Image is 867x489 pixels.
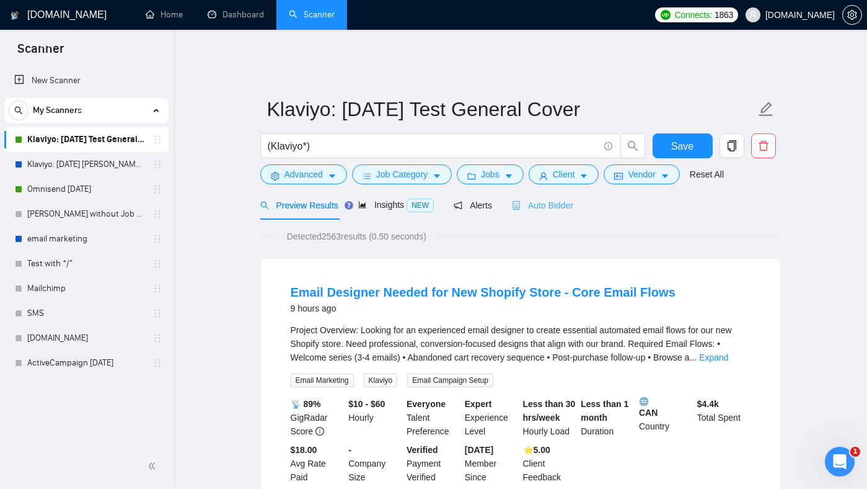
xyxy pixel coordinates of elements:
[604,142,612,150] span: info-circle
[271,171,279,181] span: setting
[146,9,183,20] a: homeHome
[284,168,323,181] span: Advanced
[291,285,676,299] a: Email Designer Needed for New Shopify Store - Core Email Flows
[467,171,476,181] span: folder
[27,326,145,351] a: [DOMAIN_NAME]
[720,133,744,158] button: copy
[578,397,636,438] div: Duration
[699,352,728,362] a: Expand
[291,374,354,387] span: Email Marketing
[346,397,404,438] div: Hourly
[407,199,434,212] span: NEW
[620,133,645,158] button: search
[715,8,733,22] span: 1863
[328,171,337,181] span: caret-down
[636,397,695,438] div: Country
[343,200,354,211] div: Tooltip anchor
[407,445,438,455] b: Verified
[523,445,550,455] b: ⭐️ 5.00
[291,323,750,364] div: Project Overview: Looking for an experienced email designer to create essential automated email f...
[152,159,162,169] span: holder
[9,106,28,115] span: search
[27,227,145,251] a: email marketing
[358,200,367,209] span: area-chart
[147,460,160,472] span: double-left
[758,101,774,117] span: edit
[689,352,697,362] span: ...
[260,164,347,184] button: settingAdvancedcaret-down
[376,168,428,181] span: Job Category
[27,202,145,227] a: [PERSON_NAME] without Job Category
[407,399,446,409] b: Everyone
[661,10,671,20] img: upwork-logo.png
[14,68,159,93] a: New Scanner
[454,201,462,210] span: notification
[27,351,145,375] a: ActiveCampaign [DATE]
[454,200,492,210] span: Alerts
[604,164,679,184] button: idcardVendorcaret-down
[504,171,513,181] span: caret-down
[348,399,385,409] b: $10 - $60
[11,6,19,25] img: logo
[27,152,145,177] a: Klaviyo: [DATE] [PERSON_NAME] [MEDICAL_DATA]
[529,164,599,184] button: userClientcaret-down
[352,164,452,184] button: barsJob Categorycaret-down
[465,445,493,455] b: [DATE]
[268,138,599,154] input: Search Freelance Jobs...
[152,259,162,269] span: holder
[621,140,645,151] span: search
[4,98,169,375] li: My Scanners
[842,10,862,20] a: setting
[7,40,74,66] span: Scanner
[720,140,744,151] span: copy
[27,301,145,326] a: SMS
[404,443,462,484] div: Payment Verified
[850,447,860,457] span: 1
[825,447,855,477] iframe: Intercom live chat
[521,443,579,484] div: Client Feedback
[27,177,145,202] a: Omnisend [DATE]
[260,201,269,210] span: search
[407,374,493,387] span: Email Campaign Setup
[553,168,575,181] span: Client
[752,140,775,151] span: delete
[457,164,524,184] button: folderJobscaret-down
[581,399,628,423] b: Less than 1 month
[358,200,434,210] span: Insights
[671,138,693,154] span: Save
[614,171,623,181] span: idcard
[695,397,753,438] div: Total Spent
[288,397,346,438] div: GigRadar Score
[465,399,492,409] b: Expert
[639,397,692,418] b: CAN
[481,168,500,181] span: Jobs
[404,397,462,438] div: Talent Preference
[364,374,398,387] span: Klaviyo
[462,443,521,484] div: Member Since
[291,399,321,409] b: 📡 89%
[842,5,862,25] button: setting
[462,397,521,438] div: Experience Level
[278,230,435,243] span: Detected 2563 results (0.50 seconds)
[291,445,317,455] b: $18.00
[288,443,346,484] div: Avg Rate Paid
[433,171,441,181] span: caret-down
[152,184,162,194] span: holder
[697,399,719,409] b: $ 4.4k
[521,397,579,438] div: Hourly Load
[512,201,521,210] span: robot
[653,133,713,158] button: Save
[661,171,669,181] span: caret-down
[675,8,712,22] span: Connects:
[27,127,145,152] a: Klaviyo: [DATE] Test General Cover
[152,209,162,219] span: holder
[152,333,162,343] span: holder
[749,11,757,19] span: user
[260,200,338,210] span: Preview Results
[523,399,576,423] b: Less than 30 hrs/week
[690,168,724,181] a: Reset All
[267,94,755,125] input: Scanner name...
[152,358,162,368] span: holder
[346,443,404,484] div: Company Size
